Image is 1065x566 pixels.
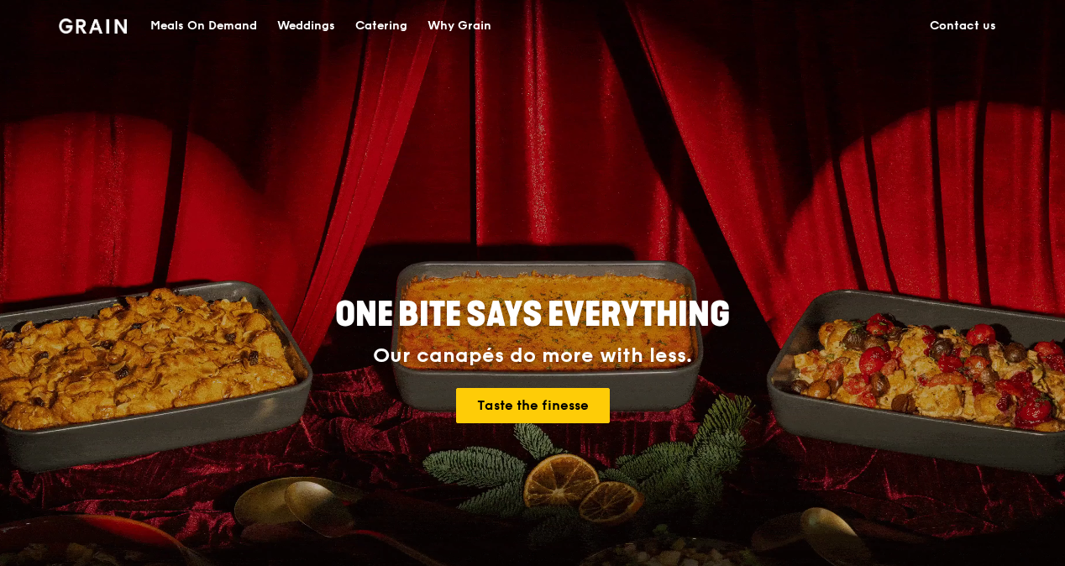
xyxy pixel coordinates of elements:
a: Why Grain [417,1,501,51]
a: Weddings [267,1,345,51]
a: Taste the finesse [456,388,610,423]
div: Our canapés do more with less. [230,344,835,368]
div: Meals On Demand [150,1,257,51]
span: ONE BITE SAYS EVERYTHING [335,295,730,335]
div: Why Grain [428,1,491,51]
div: Weddings [277,1,335,51]
img: Grain [59,18,127,34]
a: Contact us [920,1,1006,51]
a: Catering [345,1,417,51]
div: Catering [355,1,407,51]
